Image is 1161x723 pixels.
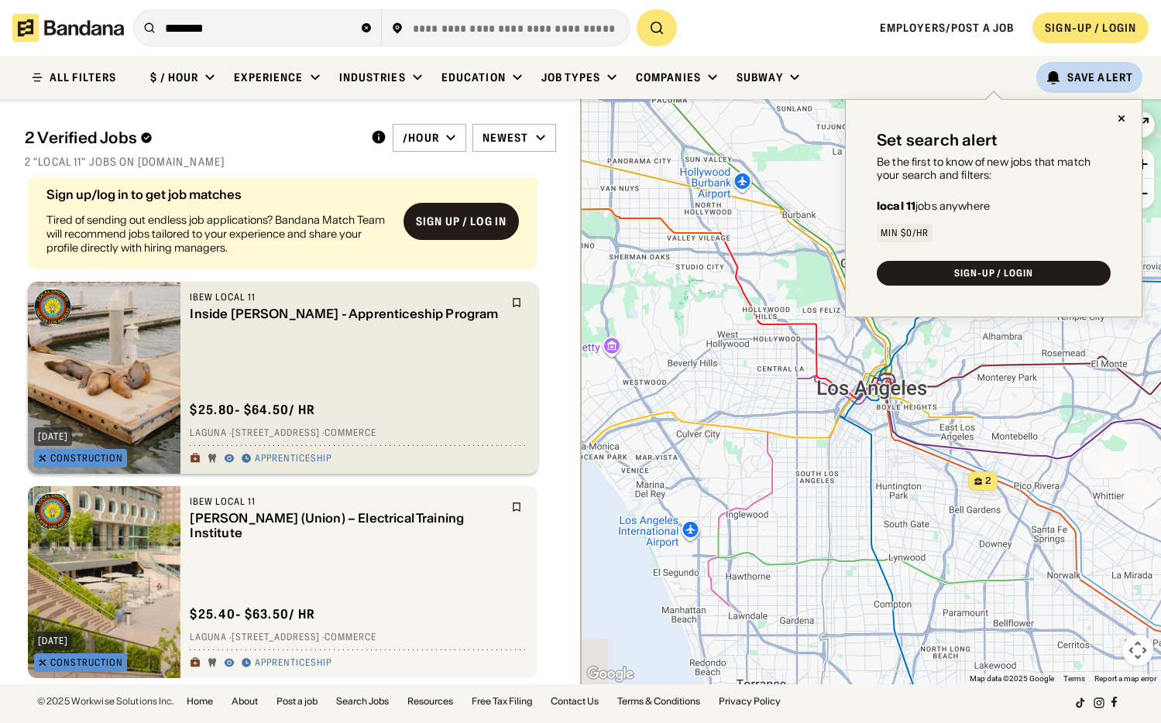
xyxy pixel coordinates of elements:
img: Bandana logotype [12,14,124,42]
a: Employers/Post a job [880,21,1014,35]
div: Education [441,70,506,84]
div: Be the first to know of new jobs that match your search and filters: [877,156,1111,182]
div: Laguna · [STREET_ADDRESS] · Commerce [190,632,528,644]
div: Subway [737,70,783,84]
a: Search Jobs [336,697,389,706]
div: SIGN-UP / LOGIN [1045,21,1136,35]
a: Report a map error [1094,674,1156,683]
div: © 2025 Workwise Solutions Inc. [37,697,174,706]
div: Sign up/log in to get job matches [46,188,391,200]
span: Map data ©2025 Google [970,674,1054,683]
a: Privacy Policy [719,697,781,706]
a: Terms & Conditions [617,697,700,706]
div: Experience [234,70,303,84]
div: Construction [50,658,123,667]
div: Laguna · [STREET_ADDRESS] · Commerce [190,427,528,440]
div: grid [25,178,556,684]
div: Sign up / Log in [416,214,507,228]
div: /hour [403,131,439,145]
a: Post a job [277,697,318,706]
div: jobs anywhere [877,200,990,211]
b: local 11 [877,199,915,213]
a: About [232,697,258,706]
div: [DATE] [38,432,68,441]
div: Inside [PERSON_NAME] - Apprenticeship Program [190,307,502,321]
a: Home [187,697,213,706]
div: Construction [50,454,123,463]
div: [DATE] [38,636,68,646]
div: $ 25.40 - $63.50 / hr [190,606,315,622]
div: SIGN-UP / LOGIN [954,269,1033,278]
div: Min $0/hr [881,228,929,238]
div: Companies [636,70,701,84]
div: IBEW Local 11 [190,291,502,303]
a: Open this area in Google Maps (opens a new window) [585,664,636,684]
div: Apprenticeship [255,657,331,670]
div: Job Types [541,70,600,84]
div: ALL FILTERS [50,72,116,83]
img: IBEW Local 11 logo [34,288,71,325]
div: IBEW Local 11 [190,495,502,508]
div: Apprenticeship [255,453,331,465]
span: 2 [985,475,991,488]
button: Map camera controls [1122,635,1153,666]
a: Free Tax Filing [472,697,532,706]
div: Newest [483,131,529,145]
div: [PERSON_NAME] (Union) – Electrical Training Institute [190,511,502,540]
div: Tired of sending out endless job applications? Bandana Match Team will recommend jobs tailored to... [46,213,391,255]
img: IBEW Local 11 logo [34,492,71,529]
div: $ 25.80 - $64.50 / hr [190,402,315,418]
img: Google [585,664,636,684]
div: Set search alert [877,131,998,149]
a: Terms (opens in new tab) [1063,674,1085,683]
div: 2 Verified Jobs [25,128,359,147]
div: 2 "LOCAL 11" jobs on [DOMAIN_NAME] [25,155,556,169]
div: Save Alert [1067,70,1133,84]
div: Industries [339,70,406,84]
a: Contact Us [551,697,599,706]
a: Resources [407,697,453,706]
div: $ / hour [150,70,198,84]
